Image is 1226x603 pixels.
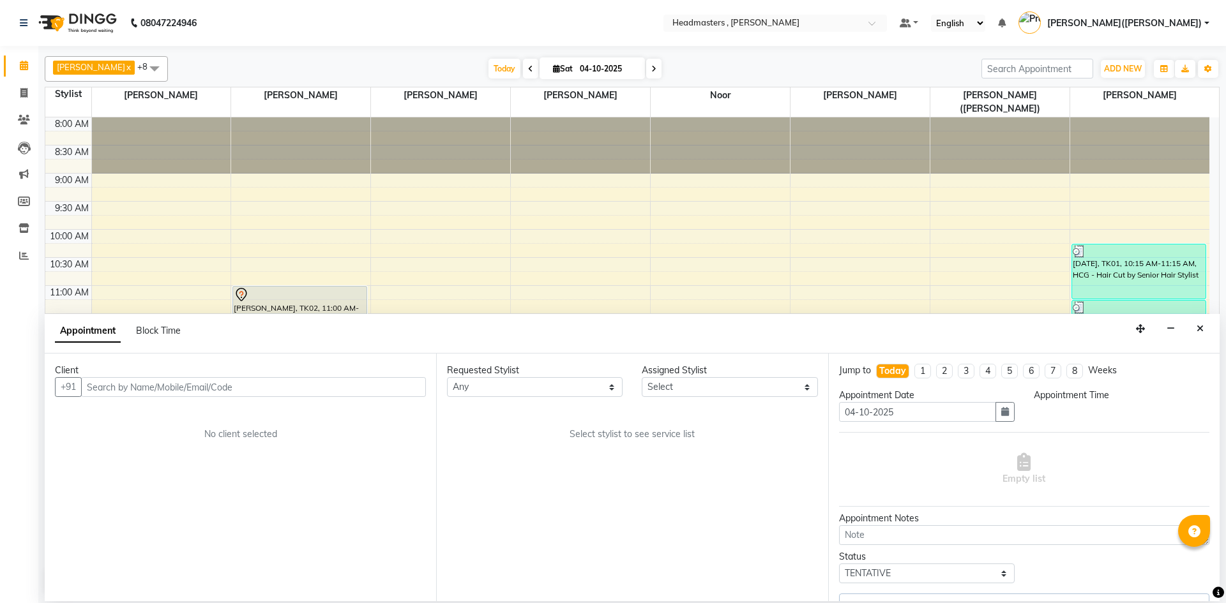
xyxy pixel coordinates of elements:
[52,202,91,215] div: 9:30 AM
[45,87,91,101] div: Stylist
[1045,364,1061,378] li: 7
[1066,364,1083,378] li: 8
[92,87,231,103] span: [PERSON_NAME]
[642,364,817,377] div: Assigned Stylist
[86,428,395,441] div: No client selected
[137,61,157,71] span: +8
[1023,364,1040,378] li: 6
[1034,389,1209,402] div: Appointment Time
[1047,17,1202,30] span: [PERSON_NAME]([PERSON_NAME])
[1191,319,1209,339] button: Close
[651,87,790,103] span: Noor
[447,364,623,377] div: Requested Stylist
[839,364,871,377] div: Jump to
[1104,64,1142,73] span: ADD NEW
[570,428,695,441] span: Select stylist to see service list
[55,377,82,397] button: +91
[839,389,1015,402] div: Appointment Date
[233,287,366,509] div: [PERSON_NAME], TK02, 11:00 AM-03:00 PM, K-Bond -L - Kerabond
[81,377,426,397] input: Search by Name/Mobile/Email/Code
[980,364,996,378] li: 4
[791,87,930,103] span: [PERSON_NAME]
[136,325,181,336] span: Block Time
[1018,11,1041,34] img: Pramod gupta(shaurya)
[1070,87,1209,103] span: [PERSON_NAME]
[1172,552,1213,590] iframe: chat widget
[1003,453,1045,486] span: Empty list
[576,59,640,78] input: 2025-10-04
[140,5,197,41] b: 08047224946
[511,87,650,103] span: [PERSON_NAME]
[52,117,91,131] div: 8:00 AM
[839,402,996,422] input: yyyy-mm-dd
[936,364,953,378] li: 2
[52,174,91,187] div: 9:00 AM
[371,87,510,103] span: [PERSON_NAME]
[52,145,91,159] div: 8:30 AM
[958,364,974,378] li: 3
[1101,60,1145,78] button: ADD NEW
[839,512,1209,525] div: Appointment Notes
[55,364,426,377] div: Client
[33,5,120,41] img: logo
[55,320,121,343] span: Appointment
[125,62,131,72] a: x
[47,258,91,271] div: 10:30 AM
[231,87,370,103] span: [PERSON_NAME]
[550,64,576,73] span: Sat
[981,59,1093,78] input: Search Appointment
[47,230,91,243] div: 10:00 AM
[1072,244,1206,299] div: [DATE], TK01, 10:15 AM-11:15 AM, HCG - Hair Cut by Senior Hair Stylist
[47,286,91,299] div: 11:00 AM
[914,364,931,378] li: 1
[879,364,906,378] div: Today
[1072,301,1206,341] div: [DATE], TK01, 11:15 AM-12:00 PM, BRD - [PERSON_NAME]
[930,87,1070,117] span: [PERSON_NAME]([PERSON_NAME])
[1088,364,1117,377] div: Weeks
[488,59,520,78] span: Today
[839,550,1015,563] div: Status
[57,62,125,72] span: [PERSON_NAME]
[1001,364,1018,378] li: 5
